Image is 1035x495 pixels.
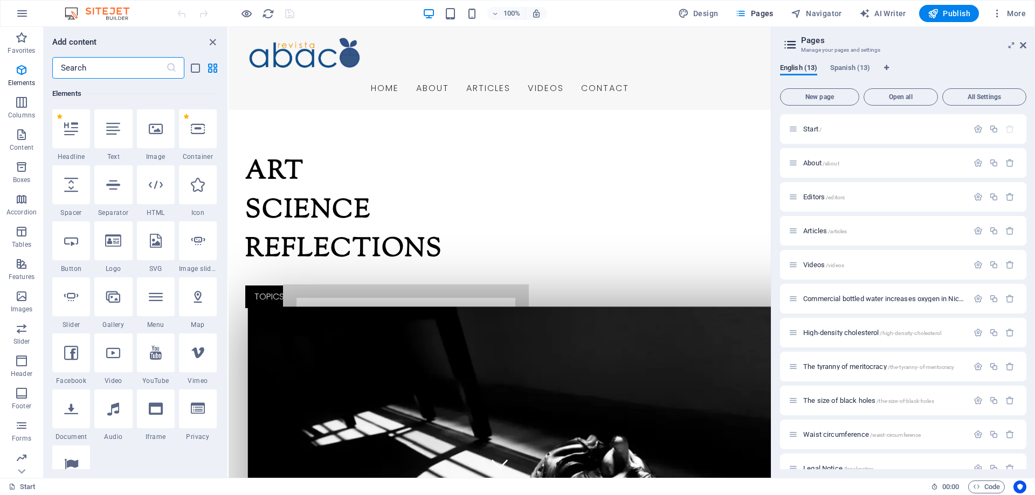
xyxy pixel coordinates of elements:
span: Navigator [791,8,842,19]
div: Remove [1005,260,1015,269]
p: Content [10,143,33,152]
span: Audio [94,433,132,441]
h6: Elements [52,87,217,100]
span: More [992,8,1026,19]
span: Click to open page [803,464,873,472]
div: Settings [974,192,983,201]
span: /editors [826,194,845,200]
a: Click to cancel selection. Double-click to open Pages [9,480,36,493]
button: AI Writer [855,5,910,22]
button: Publish [919,5,979,22]
i: On resize automatically adjust zoom level to fit chosen device. [532,9,541,18]
span: Editors [803,193,845,201]
div: Logo [94,221,132,273]
span: Publish [928,8,970,19]
div: Legal Notice/legal-notice [800,465,968,472]
div: Settings [974,464,983,473]
div: Remove [1005,362,1015,371]
span: Icon [179,208,217,217]
span: /the-tyranny-of-meritocracy [888,364,955,370]
span: Video [94,377,132,385]
span: All Settings [947,94,1022,100]
div: Language Tabs [780,64,1026,84]
div: Remove [1005,430,1015,439]
div: Button [52,221,90,273]
p: Features [9,273,34,281]
button: New page [780,88,859,106]
span: Click to open page [803,159,839,167]
div: Settings [974,158,983,168]
span: /about [823,161,839,166]
div: Menu [137,277,175,329]
div: Icon [179,165,217,217]
button: close panel [206,36,219,48]
span: Click to open page [803,362,954,371]
h6: Add content [52,36,97,48]
div: SVG [137,221,175,273]
p: Forms [12,434,31,443]
p: Tables [12,240,31,249]
div: Duplicate [989,294,998,303]
div: Duplicate [989,464,998,473]
div: Settings [974,396,983,405]
button: Navigator [786,5,846,22]
h3: Manage your pages and settings [801,45,1005,55]
div: The startpage cannot be deleted [1005,124,1015,134]
p: Favorites [8,46,35,55]
span: Separator [94,208,132,217]
p: Slider [13,337,30,346]
button: Design [674,5,723,22]
span: Click to open page [803,125,822,133]
span: /waist-circumference [870,432,921,438]
button: Code [968,480,1005,493]
div: Slider [52,277,90,329]
button: All Settings [942,88,1026,106]
i: Reload page [262,8,274,20]
span: Open all [868,94,933,100]
div: Image slider [179,221,217,273]
div: Duplicate [989,192,998,201]
p: Accordion [6,208,37,217]
button: grid-view [206,61,219,74]
span: Click to open page [803,430,921,438]
span: Spanish (13) [830,61,870,76]
span: Document [52,433,90,441]
div: Headline [52,109,90,161]
span: Code [973,480,1000,493]
div: High-density cholesterol/high-density-cholesterol [800,329,968,336]
div: The tyranny of meritocracy/the-tyranny-of-meritocracy [800,363,968,370]
div: Gallery [94,277,132,329]
button: Pages [731,5,777,22]
div: YouTube [137,333,175,385]
span: Menu [137,320,175,329]
div: Facebook [52,333,90,385]
div: Remove [1005,226,1015,235]
div: Start/ [800,126,968,133]
div: Videos/videos [800,261,968,268]
div: Remove [1005,192,1015,201]
div: Remove [1005,328,1015,337]
button: Click here to leave preview mode and continue editing [240,7,253,20]
span: Spacer [52,208,90,217]
span: Design [678,8,719,19]
div: Duplicate [989,430,998,439]
div: Settings [974,226,983,235]
div: Duplicate [989,124,998,134]
button: Open all [864,88,938,106]
div: Privacy [179,389,217,441]
span: /the-size-of-black-holes [877,398,934,404]
span: /videos [826,262,844,268]
div: Duplicate [989,260,998,269]
span: Click to open page [803,396,934,405]
span: AI Writer [859,8,906,19]
div: Document [52,389,90,441]
div: Image [137,109,175,161]
span: /legal-notice [844,466,874,472]
span: Gallery [94,320,132,329]
span: Click to open page [803,261,844,269]
div: Design (Ctrl+Alt+Y) [674,5,723,22]
span: HTML [137,208,175,217]
span: / [819,127,822,133]
span: /high-density-cholesterol [880,330,941,336]
div: Text [94,109,132,161]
